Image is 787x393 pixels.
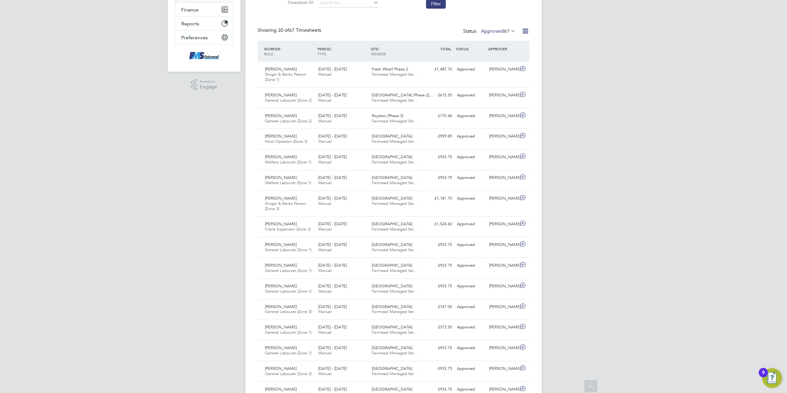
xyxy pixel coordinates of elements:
[318,366,347,371] span: [DATE] - [DATE]
[423,111,455,121] div: £170.46
[487,43,519,54] div: APPROVER
[265,387,297,392] span: [PERSON_NAME]
[265,283,297,289] span: [PERSON_NAME]
[372,330,418,335] span: Fairmead Managed Ser…
[265,113,297,118] span: [PERSON_NAME]
[423,173,455,183] div: £933.75
[318,247,332,252] span: Manual
[423,260,455,271] div: £933.75
[318,309,332,314] span: Manual
[318,196,347,201] span: [DATE] - [DATE]
[318,98,332,103] span: Manual
[265,247,312,252] span: General Labourer (Zone 1)
[191,79,217,91] a: Powered byEngage
[200,79,217,84] span: Powered by
[372,196,412,201] span: [GEOGRAPHIC_DATA]
[455,219,487,229] div: Approved
[318,371,332,376] span: Manual
[762,373,765,381] div: 9
[487,193,519,204] div: [PERSON_NAME]
[481,28,516,34] label: Approved
[265,324,301,330] span: [PERSON_NAME]…
[372,180,418,185] span: Fairmead Managed Ser…
[423,240,455,250] div: £933.75
[455,260,487,271] div: Approved
[265,175,297,180] span: [PERSON_NAME]
[318,289,332,294] span: Manual
[372,154,412,159] span: [GEOGRAPHIC_DATA]
[318,154,347,159] span: [DATE] - [DATE]
[455,43,487,54] div: STATUS
[200,84,217,90] span: Engage
[441,46,452,51] span: TOTAL
[318,72,332,77] span: Manual
[372,66,408,72] span: Fresh Wharf Phase 2
[263,43,316,59] div: WORKER
[265,366,297,371] span: [PERSON_NAME]
[372,118,418,124] span: Fairmead Managed Ser…
[318,283,347,289] span: [DATE] - [DATE]
[188,51,220,61] img: f-mead-logo-retina.png
[487,343,519,353] div: [PERSON_NAME]
[265,330,312,335] span: General Labourer (Zone 1)
[318,263,347,268] span: [DATE] - [DATE]
[318,180,332,185] span: Manual
[372,350,418,356] span: Fairmead Managed Ser…
[423,322,455,332] div: £373.50
[372,387,412,392] span: [GEOGRAPHIC_DATA]
[372,263,412,268] span: [GEOGRAPHIC_DATA]
[175,51,233,61] a: Go to home page
[372,283,412,289] span: [GEOGRAPHIC_DATA]
[182,35,208,40] span: Preferences
[265,196,297,201] span: [PERSON_NAME]
[423,302,455,312] div: £747.00
[265,263,297,268] span: [PERSON_NAME]
[318,113,347,118] span: [DATE] - [DATE]
[762,368,782,388] button: Open Resource Center, 9 new notifications
[455,173,487,183] div: Approved
[278,27,289,33] span: 30 of
[318,226,332,232] span: Manual
[423,64,455,74] div: £1,487.70
[331,46,332,51] span: /
[318,159,332,165] span: Manual
[265,304,297,309] span: [PERSON_NAME]
[455,111,487,121] div: Approved
[265,139,308,144] span: Hoist Operator (Zone 3)
[265,242,297,247] span: [PERSON_NAME]
[265,268,312,273] span: General Labourer (Zone 1)
[423,193,455,204] div: £1,181.70
[487,131,519,142] div: [PERSON_NAME]
[265,159,312,165] span: Welfare Labourer (Zone 1)
[318,242,347,247] span: [DATE] - [DATE]
[487,219,519,229] div: [PERSON_NAME]
[265,201,306,211] span: Slinger & Banks Person (Zone 3)
[423,343,455,353] div: £933.75
[487,90,519,100] div: [PERSON_NAME]
[318,221,347,226] span: [DATE] - [DATE]
[318,133,347,139] span: [DATE] - [DATE]
[372,304,412,309] span: [GEOGRAPHIC_DATA]
[265,180,312,185] span: Welfare Labourer (Zone 1)
[372,309,418,314] span: Fairmead Managed Ser…
[318,139,332,144] span: Manual
[372,98,418,103] span: Fairmead Managed Ser…
[265,371,312,376] span: General Labourer (Zone 3)
[372,221,412,226] span: [GEOGRAPHIC_DATA]
[182,7,199,13] span: Finance
[463,27,517,36] div: Status
[455,131,487,142] div: Approved
[455,240,487,250] div: Approved
[265,345,297,350] span: [PERSON_NAME]
[487,173,519,183] div: [PERSON_NAME]
[455,364,487,374] div: Approved
[487,302,519,312] div: [PERSON_NAME]
[372,247,418,252] span: Fairmead Managed Ser…
[265,133,297,139] span: [PERSON_NAME]
[455,302,487,312] div: Approved
[175,3,233,16] button: Finance
[455,343,487,353] div: Approved
[372,371,418,376] span: Fairmead Managed Ser…
[318,175,347,180] span: [DATE] - [DATE]
[455,90,487,100] div: Approved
